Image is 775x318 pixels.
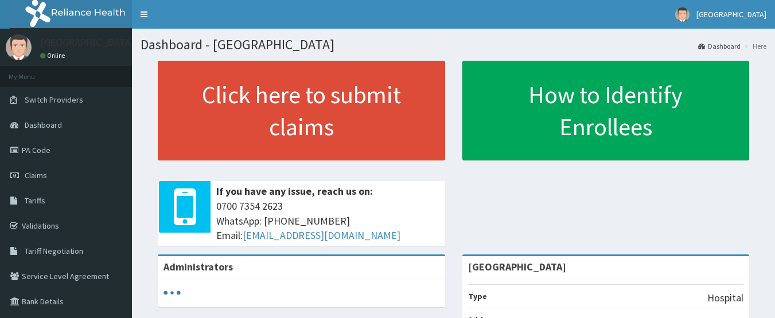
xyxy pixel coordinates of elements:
[243,229,400,242] a: [EMAIL_ADDRESS][DOMAIN_NAME]
[25,246,83,256] span: Tariff Negotiation
[742,41,766,51] li: Here
[40,37,135,48] p: [GEOGRAPHIC_DATA]
[25,195,45,206] span: Tariffs
[25,95,83,105] span: Switch Providers
[40,52,68,60] a: Online
[675,7,690,22] img: User Image
[163,260,233,273] b: Administrators
[468,291,487,301] b: Type
[216,199,439,243] span: 0700 7354 2623 WhatsApp: [PHONE_NUMBER] Email:
[216,184,373,198] b: If you have any issue, reach us on:
[698,41,741,51] a: Dashboard
[6,34,32,60] img: User Image
[25,170,47,180] span: Claims
[696,9,766,19] span: [GEOGRAPHIC_DATA]
[462,61,750,160] a: How to Identify Enrollees
[158,61,445,160] a: Click here to submit claims
[141,37,766,52] h1: Dashboard - [GEOGRAPHIC_DATA]
[468,260,566,273] strong: [GEOGRAPHIC_DATA]
[25,120,62,130] span: Dashboard
[163,284,181,301] svg: audio-loading
[707,290,743,305] p: Hospital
